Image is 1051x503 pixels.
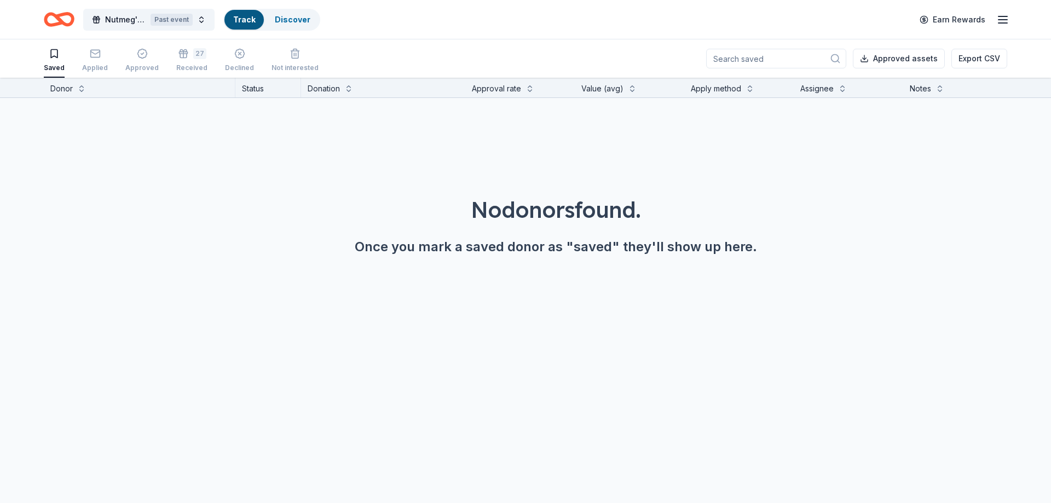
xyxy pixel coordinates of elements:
[225,44,254,78] button: Declined
[233,15,255,24] a: Track
[951,49,1007,68] button: Export CSV
[125,63,159,72] div: Approved
[176,44,207,78] button: 27Received
[581,82,623,95] div: Value (avg)
[151,14,193,26] div: Past event
[706,49,846,68] input: Search saved
[50,82,73,95] div: Donor
[853,49,945,68] button: Approved assets
[82,63,108,72] div: Applied
[272,44,319,78] button: Not interested
[105,13,146,26] span: Nutmeg's Lucky 13 Anniversary Event
[691,82,741,95] div: Apply method
[800,82,834,95] div: Assignee
[235,78,301,97] div: Status
[176,63,207,72] div: Received
[125,44,159,78] button: Approved
[225,63,254,72] div: Declined
[272,63,319,72] div: Not interested
[308,82,340,95] div: Donation
[275,15,310,24] a: Discover
[44,63,65,72] div: Saved
[223,9,320,31] button: TrackDiscover
[913,10,992,30] a: Earn Rewards
[910,82,931,95] div: Notes
[193,48,206,59] div: 27
[44,7,74,32] a: Home
[82,44,108,78] button: Applied
[472,82,521,95] div: Approval rate
[44,44,65,78] button: Saved
[83,9,215,31] button: Nutmeg's Lucky 13 Anniversary EventPast event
